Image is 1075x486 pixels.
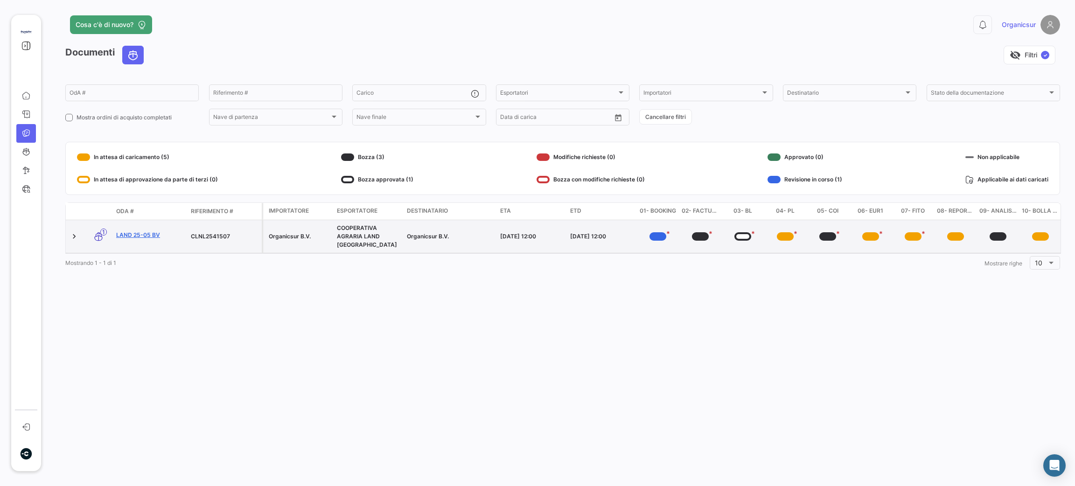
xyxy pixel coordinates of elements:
div: In attesa di approvazione da parte di terzi (0) [77,172,218,187]
span: Mostra ordini di acquisto completati [77,113,172,122]
span: visibility_off [1010,49,1021,61]
span: 01- Booking [640,207,676,216]
button: Cosa c'è di nuovo? [70,15,152,34]
datatable-header-cell: 04- PL [764,203,807,220]
button: visibility_offFiltri✓ [1004,46,1055,64]
span: OdA # [116,207,134,215]
datatable-header-cell: 01- Booking [636,203,679,220]
span: 1 [100,229,107,236]
datatable-header-cell: 07- FITO [892,203,934,220]
datatable-header-cell: ETA [496,203,566,220]
h3: Documenti [65,46,147,64]
span: 06- EUR1 [858,207,883,216]
a: LAND 25-05 BV [116,231,183,239]
datatable-header-cell: ETD [566,203,636,220]
span: Esportatori [500,91,617,97]
span: Destinatario [787,91,904,97]
datatable-header-cell: 03- BL [721,203,764,220]
datatable-header-cell: 09- Analisis [977,203,1019,220]
div: Bozza (3) [341,150,413,165]
span: 04- PL [776,207,795,216]
datatable-header-cell: Destinatario [403,203,496,220]
span: 10 [1035,259,1042,267]
div: Non applicabile [965,150,1048,165]
span: Stato della documentazione [931,91,1047,97]
span: Importatore [269,207,309,215]
span: Riferimento # [191,207,233,215]
datatable-header-cell: Esportatore [333,203,403,220]
span: Importatori [643,91,760,97]
span: 09- Analisis [979,207,1017,216]
div: [DATE] 12:00 [570,232,633,241]
datatable-header-cell: Riferimento # [187,203,262,219]
span: ETD [570,207,581,215]
span: 10- Bolla Doganale [1022,207,1059,216]
span: Esportatore [337,207,377,215]
button: Cancellare filtri [639,109,692,125]
input: Fino a [514,115,568,122]
div: [DATE] 12:00 [500,232,563,241]
div: Bozza approvata (1) [341,172,413,187]
datatable-header-cell: Importatore [263,203,333,220]
span: Nave finale [356,115,473,122]
span: Nave di partenza [213,115,330,122]
datatable-header-cell: 06- EUR1 [849,203,892,220]
span: Organicsur B.V. [407,233,449,240]
div: COOPERATIVA AGRARIA LAND [GEOGRAPHIC_DATA] [337,224,399,249]
datatable-header-cell: OdA # [112,203,187,219]
div: In attesa di caricamento (5) [77,150,218,165]
span: 02- Factura [682,207,719,216]
button: Open calendar [611,111,625,125]
div: CLNL2541507 [191,232,258,241]
input: Da [500,115,508,122]
button: Ocean [123,46,143,64]
div: Abrir Intercom Messenger [1043,454,1066,477]
span: Mostrare righe [984,260,1022,267]
span: ETA [500,207,511,215]
div: Bozza con modifiche richieste (0) [537,172,645,187]
span: Cosa c'è di nuovo? [76,20,133,29]
datatable-header-cell: 08- Report calidad origen [934,203,977,220]
span: 05- COI [817,207,838,216]
div: Approvato (0) [768,150,842,165]
datatable-header-cell: Modalità di trasporto [84,208,112,215]
span: 03- BL [733,207,752,216]
datatable-header-cell: 10- Bolla Doganale [1019,203,1062,220]
img: placeholder-user.png [1040,15,1060,35]
datatable-header-cell: 05- COI [807,203,849,220]
img: Logo+OrganicSur.png [20,26,32,38]
div: Organicsur B.V. [269,232,329,241]
div: Applicabile ai dati caricati [965,172,1048,187]
div: Revisione in corso (1) [768,172,842,187]
span: ✓ [1041,51,1049,59]
span: Mostrando 1 - 1 di 1 [65,259,116,266]
span: Organicsur [1002,20,1036,29]
span: 08- Report calidad origen [937,207,974,216]
div: Modifiche richieste (0) [537,150,645,165]
span: Destinatario [407,207,448,215]
span: 07- FITO [901,207,925,216]
datatable-header-cell: 02- Factura [679,203,721,220]
a: Expand/Collapse Row [70,232,79,241]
